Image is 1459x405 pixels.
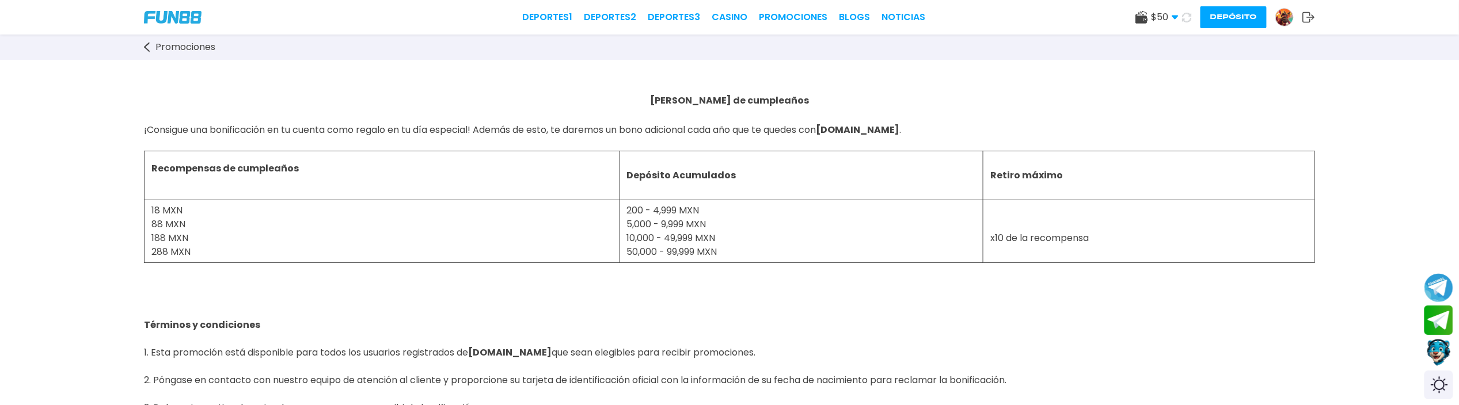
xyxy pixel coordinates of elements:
[1424,305,1453,335] button: Join telegram
[1200,6,1267,28] button: Depósito
[144,318,260,331] strong: Términos y condiciones
[759,10,827,24] a: Promociones
[882,10,925,24] a: NOTICIAS
[627,169,736,182] strong: Depósito Acumulados
[1275,8,1302,26] a: Avatar
[1276,9,1293,26] img: Avatar
[584,10,636,24] a: Deportes2
[650,94,809,107] strong: [PERSON_NAME] de cumpleaños
[648,10,700,24] a: Deportes3
[1424,273,1453,303] button: Join telegram channel
[990,231,1089,244] span: x10 de la recompensa
[1152,10,1179,24] span: $ 50
[522,10,572,24] a: Deportes1
[1424,338,1453,368] button: Contact customer service
[151,162,299,175] strong: Recompensas de cumpleaños
[144,40,227,54] a: Promociones
[151,204,191,258] span: 18 MXN 88 MXN 188 MXN 288 MXN
[144,11,202,24] img: Company Logo
[627,204,717,258] span: 200 - 4,999 MXN 5,000 - 9,999 MXN 10,000 - 49,999 MXN 50,000 - 99,999 MXN
[990,169,1063,182] strong: Retiro máximo
[468,346,552,359] strong: [DOMAIN_NAME]
[839,10,870,24] a: BLOGS
[712,10,747,24] a: CASINO
[144,123,901,150] span: ¡Consigue una bonificación en tu cuenta como regalo en tu día especial! Además de esto, te daremo...
[155,40,215,54] span: Promociones
[816,123,899,136] strong: [DOMAIN_NAME]
[1424,370,1453,399] div: Switch theme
